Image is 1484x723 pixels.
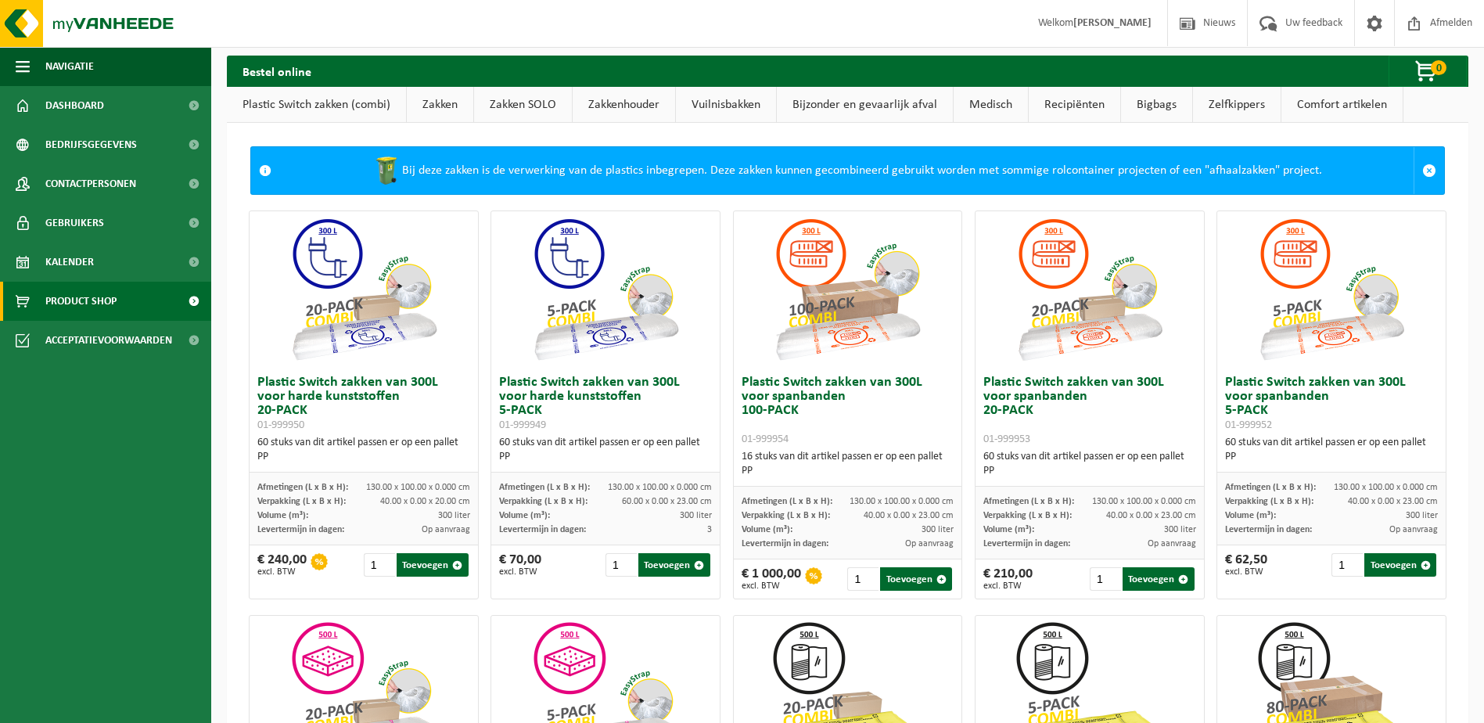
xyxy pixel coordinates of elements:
span: Gebruikers [45,203,104,243]
span: 0 [1431,60,1446,75]
input: 1 [364,553,395,577]
div: PP [1225,450,1438,464]
img: 01-999954 [769,211,925,368]
span: 130.00 x 100.00 x 0.000 cm [850,497,954,506]
span: 40.00 x 0.00 x 23.00 cm [864,511,954,520]
button: Toevoegen [397,553,469,577]
div: 60 stuks van dit artikel passen er op een pallet [499,436,712,464]
a: Zakken SOLO [474,87,572,123]
span: 130.00 x 100.00 x 0.000 cm [608,483,712,492]
span: Levertermijn in dagen: [742,539,828,549]
span: excl. BTW [257,567,307,577]
div: 16 stuks van dit artikel passen er op een pallet [742,450,954,478]
span: Levertermijn in dagen: [257,525,344,534]
div: PP [257,450,470,464]
span: Verpakking (L x B x H): [1225,497,1313,506]
div: € 210,00 [983,567,1033,591]
span: Afmetingen (L x B x H): [257,483,348,492]
h3: Plastic Switch zakken van 300L voor spanbanden 100-PACK [742,376,954,446]
span: 01-999954 [742,433,789,445]
span: 01-999953 [983,433,1030,445]
button: 0 [1389,56,1467,87]
button: Toevoegen [880,567,952,591]
span: 130.00 x 100.00 x 0.000 cm [1092,497,1196,506]
span: Op aanvraag [1148,539,1196,549]
button: Toevoegen [638,553,710,577]
h3: Plastic Switch zakken van 300L voor harde kunststoffen 5-PACK [499,376,712,432]
span: Verpakking (L x B x H): [499,497,587,506]
button: Toevoegen [1123,567,1195,591]
span: 40.00 x 0.00 x 20.00 cm [380,497,470,506]
span: Op aanvraag [905,539,954,549]
div: PP [742,464,954,478]
span: Levertermijn in dagen: [1225,525,1312,534]
span: Op aanvraag [1389,525,1438,534]
span: Verpakking (L x B x H): [257,497,346,506]
div: PP [499,450,712,464]
span: excl. BTW [983,581,1033,591]
span: Navigatie [45,47,94,86]
input: 1 [847,567,879,591]
span: 01-999949 [499,419,546,431]
span: Afmetingen (L x B x H): [983,497,1074,506]
span: Afmetingen (L x B x H): [499,483,590,492]
img: WB-0240-HPE-GN-50.png [371,155,402,186]
span: 01-999950 [257,419,304,431]
a: Bijzonder en gevaarlijk afval [777,87,953,123]
a: Medisch [954,87,1028,123]
span: Op aanvraag [422,525,470,534]
h2: Bestel online [227,56,327,86]
span: 300 liter [1406,511,1438,520]
img: 01-999953 [1011,211,1168,368]
span: Bedrijfsgegevens [45,125,137,164]
span: 300 liter [922,525,954,534]
span: Kalender [45,243,94,282]
span: Volume (m³): [257,511,308,520]
span: excl. BTW [499,567,541,577]
span: Contactpersonen [45,164,136,203]
div: PP [983,464,1196,478]
span: 40.00 x 0.00 x 23.00 cm [1348,497,1438,506]
div: 60 stuks van dit artikel passen er op een pallet [257,436,470,464]
input: 1 [1331,553,1363,577]
span: 130.00 x 100.00 x 0.000 cm [1334,483,1438,492]
a: Zakken [407,87,473,123]
span: 300 liter [680,511,712,520]
input: 1 [605,553,637,577]
div: Bij deze zakken is de verwerking van de plastics inbegrepen. Deze zakken kunnen gecombineerd gebr... [279,147,1414,194]
div: € 70,00 [499,553,541,577]
span: Dashboard [45,86,104,125]
span: Afmetingen (L x B x H): [1225,483,1316,492]
span: Acceptatievoorwaarden [45,321,172,360]
span: Volume (m³): [1225,511,1276,520]
img: 01-999952 [1253,211,1410,368]
a: Zelfkippers [1193,87,1281,123]
span: Product Shop [45,282,117,321]
h3: Plastic Switch zakken van 300L voor harde kunststoffen 20-PACK [257,376,470,432]
input: 1 [1090,567,1121,591]
span: 60.00 x 0.00 x 23.00 cm [622,497,712,506]
span: Afmetingen (L x B x H): [742,497,832,506]
a: Bigbags [1121,87,1192,123]
span: excl. BTW [1225,567,1267,577]
button: Toevoegen [1364,553,1436,577]
h3: Plastic Switch zakken van 300L voor spanbanden 20-PACK [983,376,1196,446]
span: excl. BTW [742,581,801,591]
span: 3 [707,525,712,534]
span: 300 liter [1164,525,1196,534]
span: Volume (m³): [742,525,792,534]
span: Volume (m³): [983,525,1034,534]
span: 01-999952 [1225,419,1272,431]
span: Verpakking (L x B x H): [742,511,830,520]
span: 40.00 x 0.00 x 23.00 cm [1106,511,1196,520]
div: € 240,00 [257,553,307,577]
span: 300 liter [438,511,470,520]
img: 01-999950 [286,211,442,368]
span: Verpakking (L x B x H): [983,511,1072,520]
a: Zakkenhouder [573,87,675,123]
a: Vuilnisbakken [676,87,776,123]
div: 60 stuks van dit artikel passen er op een pallet [983,450,1196,478]
a: Plastic Switch zakken (combi) [227,87,406,123]
div: € 1 000,00 [742,567,801,591]
img: 01-999949 [527,211,684,368]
